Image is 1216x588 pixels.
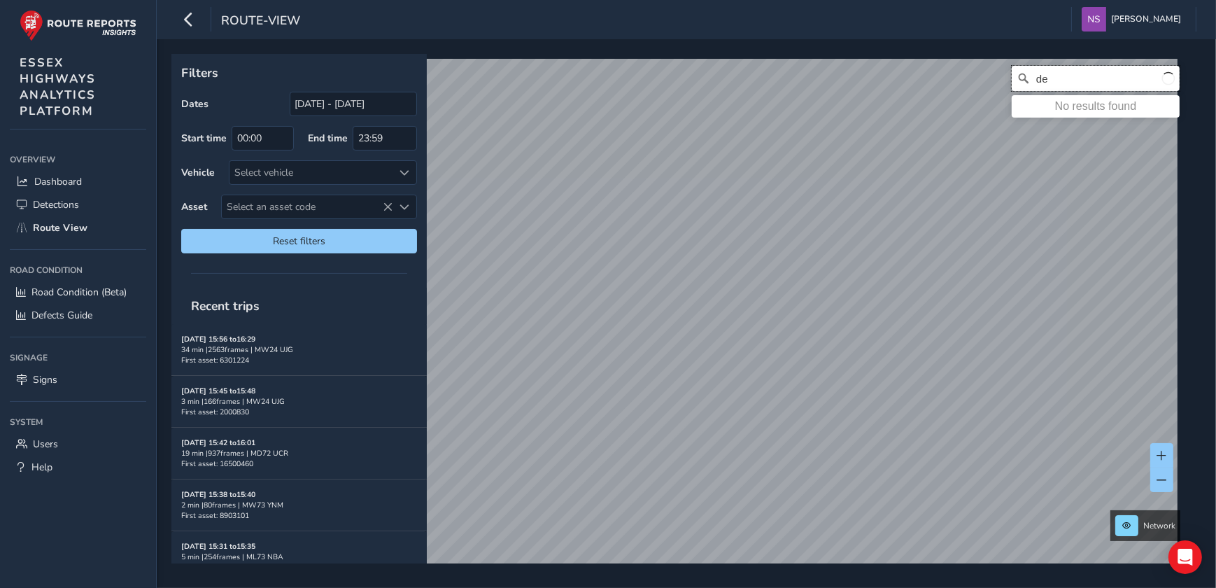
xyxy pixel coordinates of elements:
div: Overview [10,149,146,170]
span: First asset: 6301224 [181,355,249,365]
label: Dates [181,97,208,111]
span: Route View [33,221,87,234]
div: 5 min | 254 frames | ML73 NBA [181,552,417,562]
span: Users [33,437,58,451]
div: 19 min | 937 frames | MD72 UCR [181,448,417,458]
a: Signs [10,368,146,391]
span: First asset: 2000830 [181,407,249,417]
a: Road Condition (Beta) [10,281,146,304]
button: Reset filters [181,229,417,253]
label: Asset [181,200,207,213]
span: First asset: 16500460 [181,458,253,469]
span: First asset: 8903101 [181,510,249,521]
strong: [DATE] 15:42 to 16:01 [181,437,255,448]
p: Filters [181,64,417,82]
span: Select an asset code [222,195,393,218]
div: 3 min | 166 frames | MW24 UJG [181,396,417,407]
div: Select vehicle [229,161,393,184]
label: Start time [181,132,227,145]
span: Recent trips [181,288,269,324]
strong: [DATE] 15:45 to 15:48 [181,386,255,396]
a: Route View [10,216,146,239]
button: [PERSON_NAME] [1082,7,1186,31]
strong: [DATE] 15:56 to 16:29 [181,334,255,344]
label: Vehicle [181,166,215,179]
span: Dashboard [34,175,82,188]
div: Signage [10,347,146,368]
div: 2 min | 80 frames | MW73 YNM [181,500,417,510]
span: Defects Guide [31,309,92,322]
div: Road Condition [10,260,146,281]
a: Detections [10,193,146,216]
div: System [10,412,146,433]
img: rr logo [20,10,136,41]
a: Defects Guide [10,304,146,327]
span: route-view [221,12,300,31]
a: Dashboard [10,170,146,193]
span: Signs [33,373,57,386]
span: First asset: 13802519 [181,562,253,573]
span: [PERSON_NAME] [1111,7,1181,31]
span: Network [1143,520,1175,531]
span: Road Condition (Beta) [31,286,127,299]
span: Detections [33,198,79,211]
a: Help [10,456,146,479]
span: Reset filters [192,234,406,248]
div: No results found [1012,95,1180,118]
img: diamond-layout [1082,7,1106,31]
div: 34 min | 2563 frames | MW24 UJG [181,344,417,355]
canvas: Map [176,59,1178,580]
input: Search [1012,66,1180,91]
div: Open Intercom Messenger [1168,540,1202,574]
strong: [DATE] 15:38 to 15:40 [181,489,255,500]
div: Select an asset code [393,195,416,218]
strong: [DATE] 15:31 to 15:35 [181,541,255,552]
label: End time [308,132,348,145]
span: ESSEX HIGHWAYS ANALYTICS PLATFORM [20,55,96,119]
a: Users [10,433,146,456]
span: Help [31,461,52,474]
